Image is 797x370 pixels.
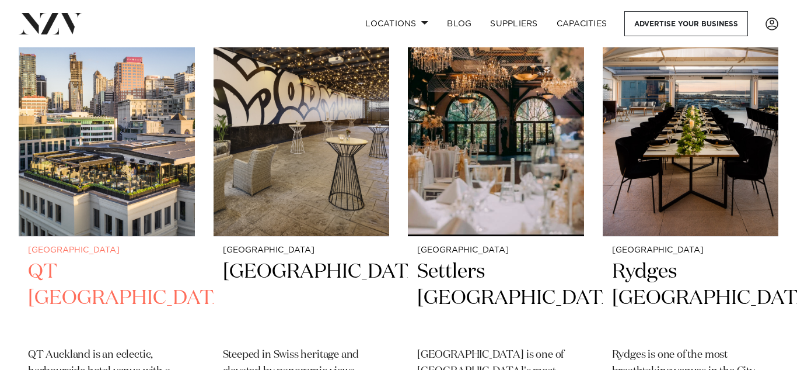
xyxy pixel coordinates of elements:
h2: QT [GEOGRAPHIC_DATA] [28,259,186,338]
small: [GEOGRAPHIC_DATA] [28,246,186,255]
a: Capacities [547,11,617,36]
small: [GEOGRAPHIC_DATA] [223,246,380,255]
img: nzv-logo.png [19,13,82,34]
a: Advertise your business [624,11,748,36]
h2: [GEOGRAPHIC_DATA] [223,259,380,338]
small: [GEOGRAPHIC_DATA] [612,246,770,255]
a: Locations [356,11,438,36]
h2: Settlers [GEOGRAPHIC_DATA] [417,259,575,338]
a: SUPPLIERS [481,11,547,36]
a: BLOG [438,11,481,36]
small: [GEOGRAPHIC_DATA] [417,246,575,255]
h2: Rydges [GEOGRAPHIC_DATA] [612,259,770,338]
